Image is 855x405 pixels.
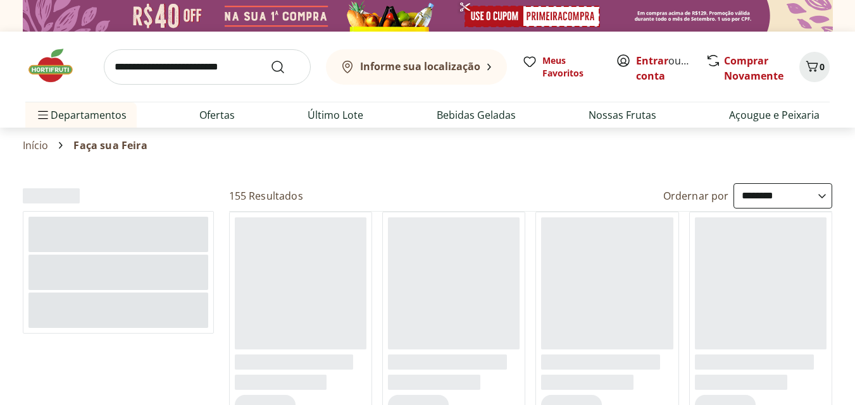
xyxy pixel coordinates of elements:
[636,53,692,83] span: ou
[73,140,147,151] span: Faça sua Feira
[104,49,311,85] input: search
[308,107,363,123] a: Último Lote
[522,54,601,80] a: Meus Favoritos
[542,54,601,80] span: Meus Favoritos
[663,189,729,203] label: Ordernar por
[270,59,301,75] button: Submit Search
[437,107,516,123] a: Bebidas Geladas
[326,49,507,85] button: Informe sua localização
[820,61,825,73] span: 0
[199,107,235,123] a: Ofertas
[360,59,480,73] b: Informe sua localização
[35,100,51,130] button: Menu
[229,189,303,203] h2: 155 Resultados
[729,107,820,123] a: Açougue e Peixaria
[23,140,49,151] a: Início
[25,47,89,85] img: Hortifruti
[35,100,127,130] span: Departamentos
[799,52,830,82] button: Carrinho
[589,107,656,123] a: Nossas Frutas
[724,54,783,83] a: Comprar Novamente
[636,54,706,83] a: Criar conta
[636,54,668,68] a: Entrar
